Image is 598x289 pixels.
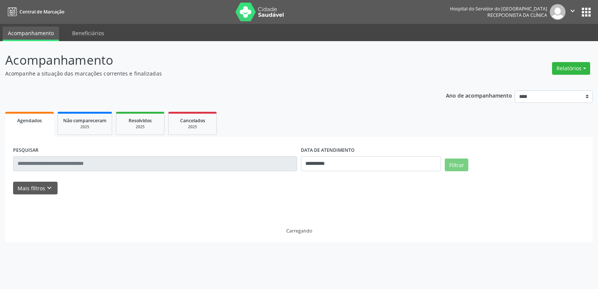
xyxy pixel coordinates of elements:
span: Central de Marcação [19,9,64,15]
span: Agendados [17,117,42,124]
button: Filtrar [445,159,468,171]
div: 2025 [63,124,107,130]
a: Beneficiários [67,27,110,40]
button:  [565,4,580,20]
button: Relatórios [552,62,590,75]
i:  [568,7,577,15]
p: Ano de acompanhamento [446,90,512,100]
button: apps [580,6,593,19]
a: Acompanhamento [3,27,59,41]
div: Carregando [286,228,312,234]
p: Acompanhe a situação das marcações correntes e finalizadas [5,70,416,77]
div: Hospital do Servidor do [GEOGRAPHIC_DATA] [450,6,547,12]
div: 2025 [121,124,159,130]
img: img [550,4,565,20]
span: Cancelados [180,117,205,124]
span: Recepcionista da clínica [487,12,547,18]
label: DATA DE ATENDIMENTO [301,145,355,156]
div: 2025 [174,124,211,130]
button: Mais filtroskeyboard_arrow_down [13,182,58,195]
span: Resolvidos [129,117,152,124]
p: Acompanhamento [5,51,416,70]
span: Não compareceram [63,117,107,124]
label: PESQUISAR [13,145,38,156]
a: Central de Marcação [5,6,64,18]
i: keyboard_arrow_down [45,184,53,192]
